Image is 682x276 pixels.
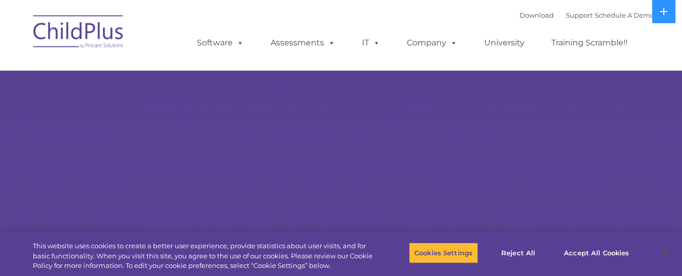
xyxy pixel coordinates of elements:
button: Accept All Cookies [558,242,635,263]
a: IT [352,33,390,53]
font: | [519,11,654,19]
button: Reject All [487,242,550,263]
button: Close [655,242,677,264]
a: Support [566,11,593,19]
a: Company [397,33,467,53]
a: Assessments [260,33,345,53]
a: University [474,33,535,53]
button: Cookies Settings [409,242,478,263]
a: Software [187,33,254,53]
a: Download [519,11,554,19]
a: Training Scramble!! [541,33,638,53]
img: ChildPlus by Procare Solutions [28,8,129,59]
div: This website uses cookies to create a better user experience, provide statistics about user visit... [33,241,375,271]
a: Schedule A Demo [595,11,654,19]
